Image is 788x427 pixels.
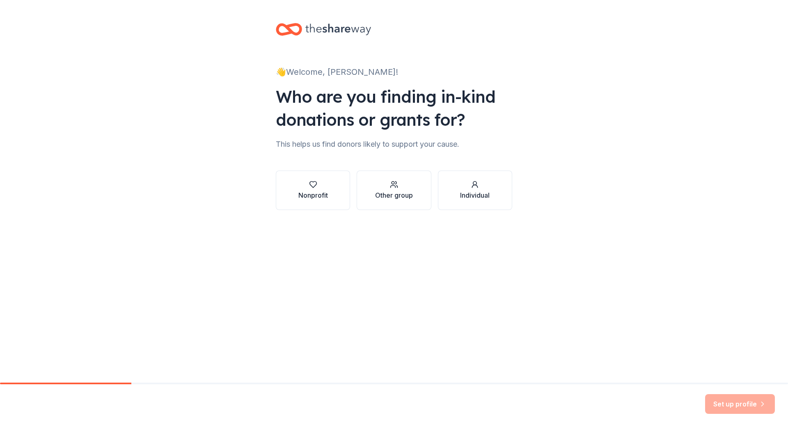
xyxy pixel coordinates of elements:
[276,65,512,78] div: 👋 Welcome, [PERSON_NAME]!
[375,190,413,200] div: Other group
[276,85,512,131] div: Who are you finding in-kind donations or grants for?
[276,171,350,210] button: Nonprofit
[438,171,512,210] button: Individual
[460,190,490,200] div: Individual
[357,171,431,210] button: Other group
[276,138,512,151] div: This helps us find donors likely to support your cause.
[298,190,328,200] div: Nonprofit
